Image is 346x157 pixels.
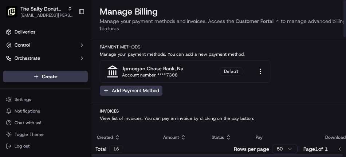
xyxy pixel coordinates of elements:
[122,65,184,72] div: jpmorgan chase bank, na
[124,72,133,81] button: Start new chat
[3,106,88,116] button: Notifications
[42,73,58,80] span: Create
[3,129,88,140] button: Toggle Theme
[212,134,244,140] div: Status
[20,12,72,18] button: [EMAIL_ADDRESS][PERSON_NAME][DOMAIN_NAME]
[122,72,178,78] div: Account number ****7308
[3,39,88,51] button: Control
[109,145,123,153] div: 16
[3,71,88,82] button: Create
[15,108,40,114] span: Notifications
[97,134,152,140] div: Created
[15,97,31,102] span: Settings
[3,3,75,20] button: The Salty Donut (12 South)The Salty Donut (12 South)[EMAIL_ADDRESS][PERSON_NAME][DOMAIN_NAME]
[15,42,30,48] span: Control
[6,6,17,17] img: The Salty Donut (12 South)
[220,67,242,75] div: Default
[95,145,123,153] div: Total
[25,77,92,83] div: We're available if you need us!
[7,29,133,41] p: Welcome 👋
[234,17,281,25] a: Customer Portal
[100,86,162,96] button: Add Payment Method
[3,52,88,64] button: Orchestrate
[15,132,44,137] span: Toggle Theme
[7,70,20,83] img: 1736555255976-a54dd68f-1ca7-489b-9aae-adbdc363a1c4
[15,120,41,126] span: Chat with us!
[3,141,88,151] button: Log out
[20,5,64,12] button: The Salty Donut (12 South)
[25,70,119,77] div: Start new chat
[72,103,88,109] span: Pylon
[163,134,200,140] div: Amount
[19,47,131,55] input: Got a question? Start typing here...
[7,7,22,22] img: Nash
[15,143,30,149] span: Log out
[15,55,40,62] span: Orchestrate
[256,134,314,140] div: Pay
[3,118,88,128] button: Chat with us!
[3,94,88,105] button: Settings
[234,145,269,153] p: Rows per page
[15,29,35,35] span: Deliveries
[3,26,88,38] a: Deliveries
[51,103,88,109] a: Powered byPylon
[303,145,328,153] div: Page 1 of 1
